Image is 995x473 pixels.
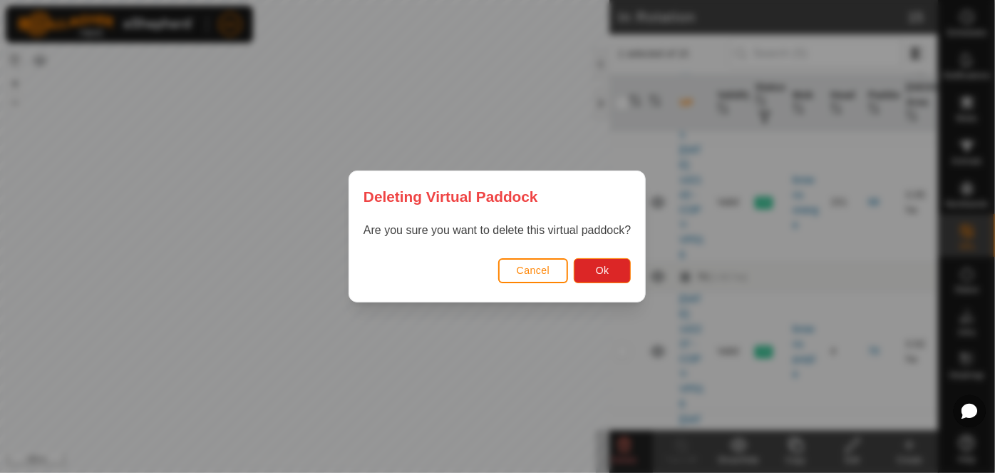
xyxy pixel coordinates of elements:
p: Are you sure you want to delete this virtual paddock? [364,222,631,239]
span: Deleting Virtual Paddock [364,185,538,208]
button: Cancel [498,258,569,283]
span: Cancel [517,265,550,276]
button: Ok [574,258,631,283]
span: Ok [596,265,609,276]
